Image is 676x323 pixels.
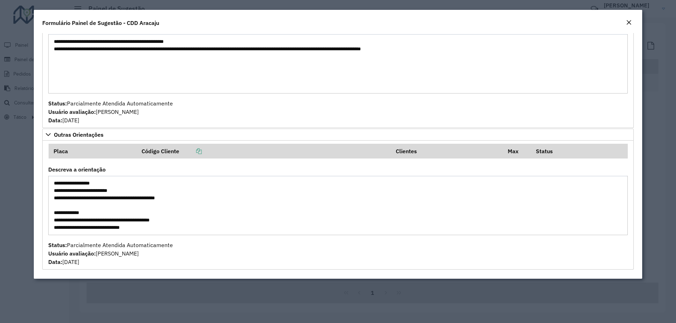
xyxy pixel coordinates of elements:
[54,132,104,137] span: Outras Orientações
[48,117,62,124] strong: Data:
[137,144,391,159] th: Código Cliente
[48,100,67,107] strong: Status:
[179,148,202,155] a: Copiar
[49,144,137,159] th: Placa
[531,144,628,159] th: Status
[42,141,634,270] div: Outras Orientações
[624,18,634,27] button: Close
[48,241,173,265] span: Parcialmente Atendida Automaticamente [PERSON_NAME] [DATE]
[503,144,531,159] th: Max
[48,100,173,124] span: Parcialmente Atendida Automaticamente [PERSON_NAME] [DATE]
[42,129,634,141] a: Outras Orientações
[626,20,632,25] em: Fechar
[42,19,159,27] h4: Formulário Painel de Sugestão - CDD Aracaju
[48,108,96,115] strong: Usuário avaliação:
[48,258,62,265] strong: Data:
[48,241,67,248] strong: Status:
[391,144,503,159] th: Clientes
[48,165,106,174] label: Descreva a orientação
[48,250,96,257] strong: Usuário avaliação:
